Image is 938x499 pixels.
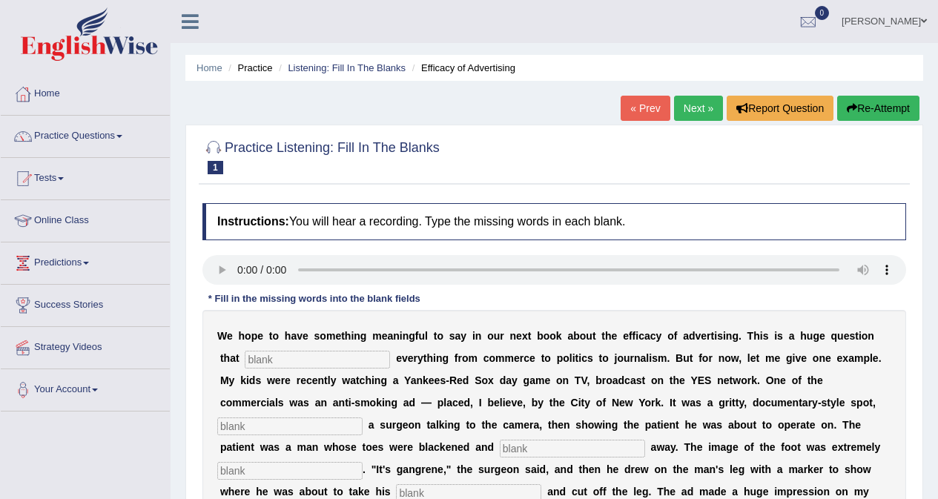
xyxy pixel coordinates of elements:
[328,374,331,386] b: l
[269,397,275,409] b: a
[196,62,222,73] a: Home
[868,330,874,342] b: n
[656,330,662,342] b: y
[707,330,710,342] b: r
[646,352,649,364] b: l
[747,330,754,342] b: T
[635,330,638,342] b: i
[573,330,580,342] b: b
[641,374,645,386] b: t
[599,352,603,364] b: t
[472,330,475,342] b: i
[575,374,581,386] b: T
[612,330,618,342] b: e
[226,397,233,409] b: o
[236,352,240,364] b: t
[217,462,363,480] input: blank
[255,374,261,386] b: s
[621,96,670,121] a: « Prev
[719,352,725,364] b: n
[382,330,388,342] b: e
[409,61,515,75] li: Efficacy of Advertising
[285,330,291,342] b: h
[842,352,848,364] b: x
[873,352,879,364] b: e
[423,374,429,386] b: k
[683,330,689,342] b: a
[724,352,731,364] b: o
[747,374,751,386] b: r
[426,352,433,364] b: h
[798,374,802,386] b: f
[587,374,589,386] b: ,
[524,352,529,364] b: c
[1,200,170,237] a: Online Class
[831,330,838,342] b: q
[514,352,520,364] b: e
[595,374,602,386] b: b
[440,374,446,386] b: s
[763,330,769,342] b: s
[606,374,612,386] b: o
[765,352,774,364] b: m
[314,330,320,342] b: s
[529,352,535,364] b: e
[245,330,251,342] b: o
[415,330,419,342] b: f
[320,330,326,342] b: o
[602,352,609,364] b: o
[739,352,742,364] b: ,
[288,62,406,73] a: Listening: Fill In The Blanks
[520,352,524,364] b: r
[351,330,354,342] b: i
[652,352,658,364] b: s
[1,158,170,195] a: Tests
[774,330,777,342] b: i
[345,330,351,342] b: h
[488,374,494,386] b: x
[683,352,690,364] b: u
[780,374,786,386] b: e
[230,352,236,364] b: a
[417,352,423,364] b: y
[612,374,618,386] b: a
[360,374,366,386] b: c
[1,285,170,322] a: Success Stories
[690,352,693,364] b: t
[630,374,636,386] b: a
[837,352,843,364] b: e
[202,292,426,306] div: * Fill in the missing words into the blank fields
[670,374,673,386] b: t
[260,397,266,409] b: c
[402,352,408,364] b: v
[698,374,704,386] b: E
[819,352,825,364] b: n
[495,352,504,364] b: m
[449,374,457,386] b: R
[516,330,522,342] b: e
[673,374,680,386] b: h
[535,374,544,386] b: m
[436,352,443,364] b: n
[757,374,760,386] b: .
[510,330,517,342] b: n
[500,330,503,342] b: r
[879,352,882,364] b: .
[269,330,273,342] b: t
[679,374,685,386] b: e
[1,327,170,364] a: Strategy Videos
[331,374,337,386] b: y
[733,374,741,386] b: w
[494,330,501,342] b: u
[601,330,605,342] b: t
[774,352,780,364] b: e
[650,330,656,342] b: c
[618,374,625,386] b: d
[569,352,572,364] b: l
[393,374,399,386] b: a
[409,330,415,342] b: g
[242,397,251,409] b: m
[544,374,550,386] b: e
[575,352,579,364] b: t
[854,352,863,364] b: m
